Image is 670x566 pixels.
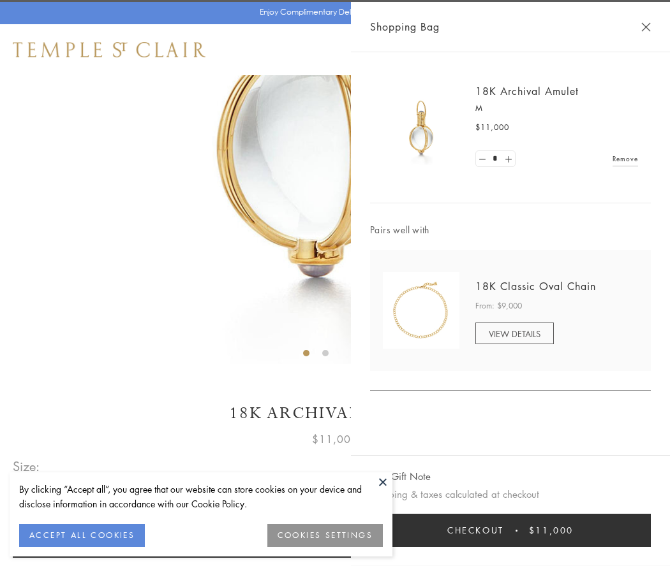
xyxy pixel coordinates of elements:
[489,328,540,340] span: VIEW DETAILS
[370,514,651,547] button: Checkout $11,000
[19,524,145,547] button: ACCEPT ALL COOKIES
[370,468,431,484] button: Add Gift Note
[370,222,651,237] span: Pairs well with
[613,152,638,166] a: Remove
[13,402,657,424] h1: 18K Archival Amulet
[312,431,358,447] span: $11,000
[260,6,405,18] p: Enjoy Complimentary Delivery & Returns
[13,42,205,57] img: Temple St. Clair
[529,523,574,537] span: $11,000
[383,89,459,166] img: 18K Archival Amulet
[475,84,579,98] a: 18K Archival Amulet
[475,323,554,344] a: VIEW DETAILS
[641,22,651,32] button: Close Shopping Bag
[475,279,596,293] a: 18K Classic Oval Chain
[475,121,509,134] span: $11,000
[13,456,41,477] span: Size:
[370,486,651,502] p: Shipping & taxes calculated at checkout
[502,151,514,167] a: Set quantity to 2
[476,151,489,167] a: Set quantity to 0
[370,18,440,35] span: Shopping Bag
[475,300,522,312] span: From: $9,000
[383,272,459,349] img: N88865-OV18
[267,524,383,547] button: COOKIES SETTINGS
[475,102,638,115] p: M
[447,523,504,537] span: Checkout
[19,482,383,511] div: By clicking “Accept all”, you agree that our website can store cookies on your device and disclos...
